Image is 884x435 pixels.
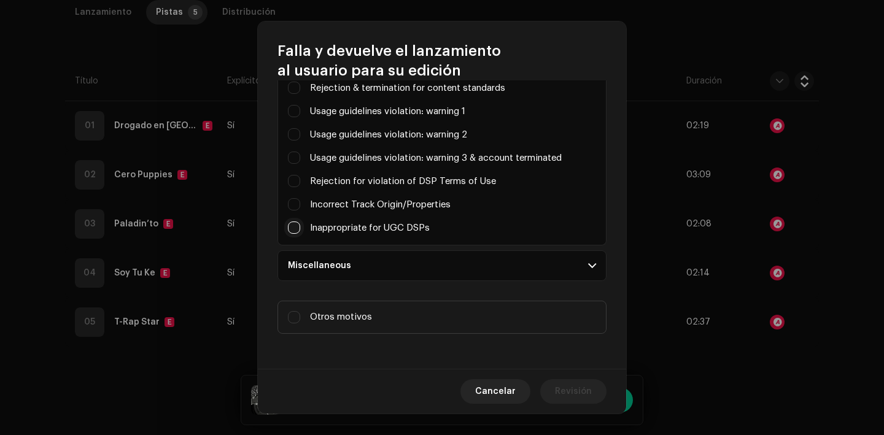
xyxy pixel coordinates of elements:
[555,379,592,404] span: Revisión
[310,152,562,165] label: Usage guidelines violation: warning 3 & account terminated
[540,379,607,404] button: Revisión
[310,82,505,95] label: Rejection & termination for content standards
[310,198,451,212] label: Incorrect Track Origin/Properties
[310,310,372,324] span: Otros motivos
[310,221,430,235] label: Inappropriate for UGC DSPs
[277,41,607,80] span: Falla y devuelve el lanzamiento al usuario para su edición
[310,175,496,188] label: Rejection for violation of DSP Terms of Use
[460,379,530,404] button: Cancelar
[310,105,465,118] label: Usage guidelines violation: warning 1
[475,379,516,404] span: Cancelar
[277,250,607,281] p-accordion-header: Miscellaneous
[288,261,351,271] div: Miscellaneous
[310,128,467,142] label: Usage guidelines violation: warning 2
